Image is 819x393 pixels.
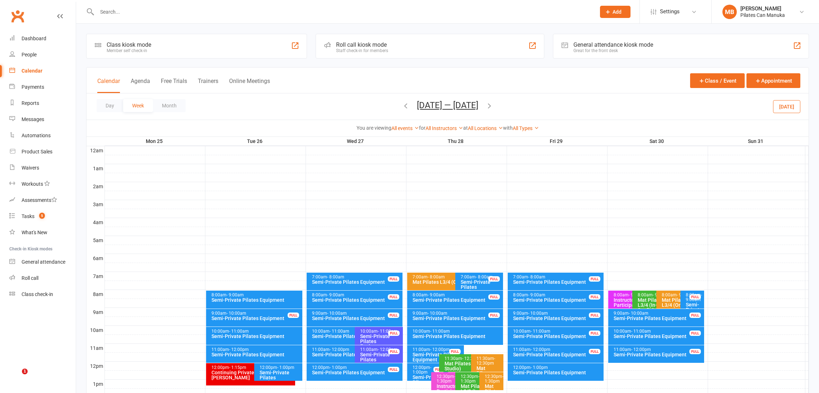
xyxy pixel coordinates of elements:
div: FULL [388,330,400,336]
th: Sun 31 [708,137,805,146]
span: - 11:00am [430,329,450,334]
div: 8:00am [661,293,696,297]
span: - 10:00am [227,311,246,316]
div: Semi-Private Pilates Equipment [211,334,301,339]
span: - 1:30pm [461,374,479,384]
th: 10am [87,325,104,334]
div: Semi-Private Pilates Equipment [211,316,301,321]
div: 12:00pm [211,365,294,370]
a: Class kiosk mode [9,286,76,302]
div: FULL [488,276,500,282]
div: 8:00am [637,293,672,297]
div: Semi-Private Pilates Equipment [412,297,502,302]
div: 10:00am [211,329,301,334]
div: [PERSON_NAME] [740,5,785,12]
div: 10:00am [312,329,394,334]
div: Great for the front desk [573,48,653,53]
div: 12:30pm [460,374,495,384]
a: Automations [9,128,76,144]
th: 12pm [87,361,104,370]
div: Member self check-in [107,48,151,53]
div: FULL [589,313,600,318]
span: - 12:00pm [229,347,249,352]
div: 11:00am [513,347,602,352]
div: Assessments [22,197,57,203]
th: Fri 29 [507,137,607,146]
div: 10:00am [613,329,703,334]
div: Dashboard [22,36,46,41]
span: 1 [22,369,28,374]
span: - 1:00pm [277,365,294,370]
div: 8:00am [412,293,502,297]
span: - 9:00am [528,292,545,297]
span: - 1:00pm [330,365,347,370]
div: 11:00am [360,347,401,352]
a: Payments [9,79,76,95]
div: 11:00am [613,347,703,352]
strong: with [503,125,513,131]
div: Messages [22,116,44,122]
div: 12:00pm [312,365,401,370]
a: Waivers [9,160,76,176]
div: 11:00am [211,347,301,352]
div: Semi-Private Pilates Equipment [259,370,301,385]
span: - 11:00am [330,329,349,334]
div: Semi-Private Pilates Equipment [513,297,602,302]
span: 5 [39,213,45,219]
div: Tasks [22,213,34,219]
span: - 10:00am [528,311,548,316]
button: Week [123,99,153,112]
button: Online Meetings [229,78,270,93]
a: General attendance kiosk mode [9,254,76,270]
span: - 8:00am [528,274,545,279]
a: All Instructors [425,125,463,131]
div: Semi-Private Pilates Equipment [312,370,401,375]
a: Reports [9,95,76,111]
div: 8:00am [685,293,703,302]
th: Thu 28 [406,137,507,146]
th: 11am [87,343,104,352]
div: 12:00pm [259,365,301,370]
div: 7:00am [412,275,495,279]
div: FULL [689,330,701,336]
div: 8:00am [211,293,301,297]
div: Semi-Private Pilates Equipment [312,352,394,357]
div: Semi-Private Pilates Equipment [513,352,602,357]
div: Class kiosk mode [107,41,151,48]
div: FULL [388,349,400,354]
span: - 12:00pm [531,347,550,352]
th: 4am [87,218,104,227]
div: 8:00am [312,293,401,297]
div: 9:00am [312,311,401,316]
div: 9:00am [211,311,301,316]
div: Semi-Private Pilates Equipment [312,316,401,321]
div: 10:00am [513,329,602,334]
div: 12:00pm [412,365,447,375]
div: 8:00am [613,293,648,297]
div: Product Sales [22,149,52,154]
span: - 10:00am [629,311,648,316]
th: 7am [87,272,104,281]
span: - 9:00am [327,292,344,297]
div: Semi-Private Pilates Equipment [360,352,401,367]
div: Semi-Private Pilates Equipment [513,279,602,285]
strong: for [419,125,425,131]
div: MB [722,5,737,19]
th: Mon 25 [104,137,205,146]
th: Wed 27 [306,137,406,146]
div: 12:30pm [484,374,502,384]
span: Settings [660,4,680,20]
span: - 1:30pm [437,374,455,384]
div: Automations [22,133,51,138]
span: - 1:30pm [485,374,503,384]
th: 12am [87,146,104,155]
span: - 12:00pm [378,347,397,352]
span: - 8:00am [428,274,445,279]
div: Calendar [22,68,42,74]
span: - 9:00am [629,292,646,297]
div: Continuing Private Pilates (T2) - [PERSON_NAME] [211,370,294,380]
span: - 1:15pm [229,365,246,370]
div: Semi-Private Pilates Equipment [312,279,401,285]
button: [DATE] [773,100,800,113]
div: 9:00am [412,311,502,316]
